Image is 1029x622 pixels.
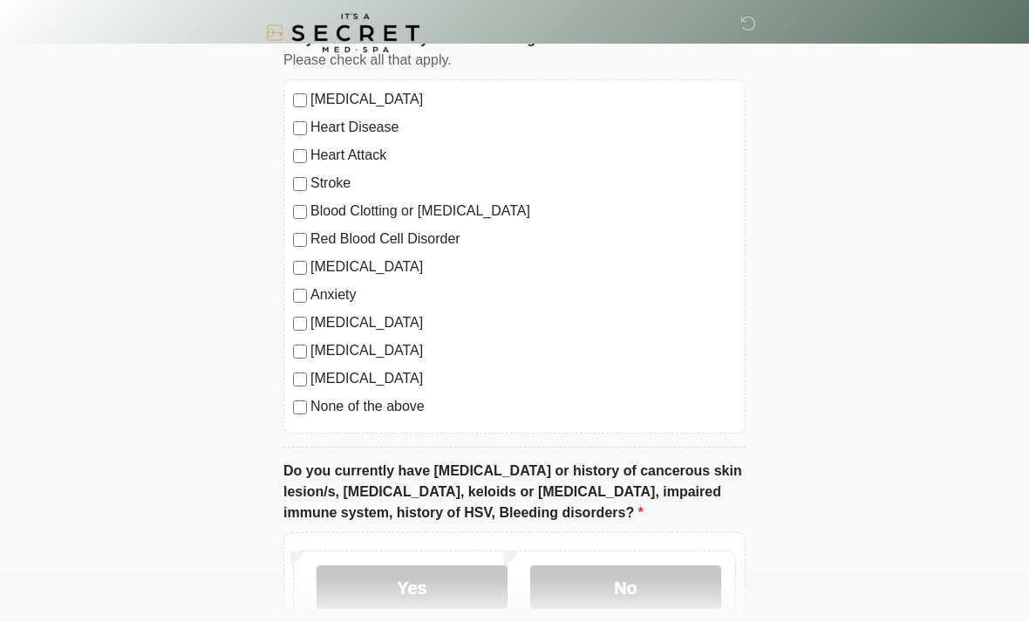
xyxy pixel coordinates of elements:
[293,205,307,219] input: Blood Clotting or [MEDICAL_DATA]
[293,93,307,107] input: [MEDICAL_DATA]
[293,177,307,191] input: Stroke
[293,233,307,247] input: Red Blood Cell Disorder
[310,173,736,194] label: Stroke
[310,284,736,305] label: Anxiety
[310,117,736,138] label: Heart Disease
[317,565,508,609] label: Yes
[283,461,746,523] label: Do you currently have [MEDICAL_DATA] or history of cancerous skin lesion/s, [MEDICAL_DATA], keloi...
[310,396,736,417] label: None of the above
[310,340,736,361] label: [MEDICAL_DATA]
[293,261,307,275] input: [MEDICAL_DATA]
[293,373,307,386] input: [MEDICAL_DATA]
[266,13,419,52] img: It's A Secret Med Spa Logo
[293,149,307,163] input: Heart Attack
[310,256,736,277] label: [MEDICAL_DATA]
[310,201,736,222] label: Blood Clotting or [MEDICAL_DATA]
[310,312,736,333] label: [MEDICAL_DATA]
[293,121,307,135] input: Heart Disease
[293,289,307,303] input: Anxiety
[293,317,307,331] input: [MEDICAL_DATA]
[530,565,721,609] label: No
[293,400,307,414] input: None of the above
[293,345,307,359] input: [MEDICAL_DATA]
[310,145,736,166] label: Heart Attack
[310,229,736,249] label: Red Blood Cell Disorder
[310,89,736,110] label: [MEDICAL_DATA]
[310,368,736,389] label: [MEDICAL_DATA]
